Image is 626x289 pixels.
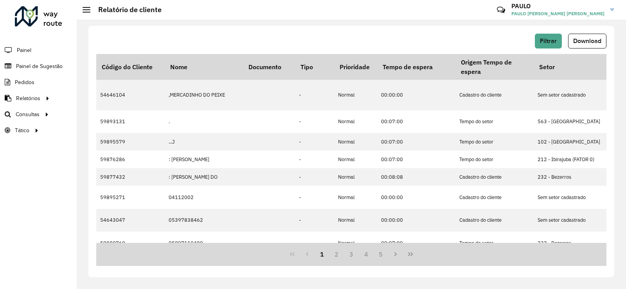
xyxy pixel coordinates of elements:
[96,168,165,186] td: 59877432
[295,110,334,133] td: -
[455,168,534,186] td: Cadastro do cliente
[96,151,165,168] td: 59876286
[455,209,534,232] td: Cadastro do cliente
[377,54,455,80] th: Tempo de espera
[377,232,455,254] td: 00:07:00
[315,247,329,262] button: 1
[534,232,612,254] td: 232 - Bezerros
[377,186,455,208] td: 00:00:00
[295,133,334,151] td: -
[534,110,612,133] td: 563 - [GEOGRAPHIC_DATA]
[377,133,455,151] td: 00:07:00
[96,209,165,232] td: 54643047
[295,54,334,80] th: Tipo
[96,54,165,80] th: Código do Cliente
[493,2,509,18] a: Contato Rápido
[334,110,377,133] td: Normal
[295,151,334,168] td: -
[511,10,604,17] span: PAULO [PERSON_NAME] [PERSON_NAME]
[165,133,243,151] td: ...J
[165,209,243,232] td: 05397838462
[329,247,344,262] button: 2
[403,247,418,262] button: Last Page
[374,247,389,262] button: 5
[96,80,165,110] td: 54646104
[16,62,63,70] span: Painel de Sugestão
[165,168,243,186] td: : [PERSON_NAME] DO
[334,168,377,186] td: Normal
[534,209,612,232] td: Sem setor cadastrado
[455,151,534,168] td: Tempo do setor
[334,54,377,80] th: Prioridade
[96,232,165,254] td: 59880760
[295,209,334,232] td: -
[17,46,31,54] span: Painel
[535,34,562,48] button: Filtrar
[573,38,601,44] span: Download
[334,151,377,168] td: Normal
[96,133,165,151] td: 59895579
[511,2,604,10] h3: PAULO
[455,186,534,208] td: Cadastro do cliente
[16,110,40,118] span: Consultas
[96,110,165,133] td: 59893131
[243,54,295,80] th: Documento
[334,133,377,151] td: Normal
[377,151,455,168] td: 00:07:00
[534,54,612,80] th: Setor
[295,168,334,186] td: -
[334,209,377,232] td: Normal
[295,186,334,208] td: -
[455,133,534,151] td: Tempo do setor
[377,168,455,186] td: 00:08:08
[165,186,243,208] td: 04112002
[455,54,534,80] th: Origem Tempo de espera
[334,232,377,254] td: Normal
[540,38,557,44] span: Filtrar
[344,247,359,262] button: 3
[15,78,34,86] span: Pedidos
[455,232,534,254] td: Tempo do setor
[15,126,29,135] span: Tático
[165,151,243,168] td: : [PERSON_NAME]
[334,186,377,208] td: Normal
[359,247,374,262] button: 4
[165,110,243,133] td: .
[90,5,162,14] h2: Relatório de cliente
[455,110,534,133] td: Tempo do setor
[96,186,165,208] td: 59895271
[334,80,377,110] td: Normal
[377,209,455,232] td: 00:00:00
[534,151,612,168] td: 212 - Ibirajuba (FATOR 0)
[568,34,606,48] button: Download
[295,232,334,254] td: -
[377,110,455,133] td: 00:07:00
[534,80,612,110] td: Sem setor cadastrado
[165,54,243,80] th: Nome
[16,94,40,102] span: Relatórios
[295,80,334,110] td: -
[377,80,455,110] td: 00:00:00
[534,168,612,186] td: 232 - Bezerros
[165,80,243,110] td: ,MERCADINHO DO PEIXE
[455,80,534,110] td: Cadastro do cliente
[534,133,612,151] td: 102 - [GEOGRAPHIC_DATA]
[165,232,243,254] td: 05807110480
[534,186,612,208] td: Sem setor cadastrado
[388,247,403,262] button: Next Page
